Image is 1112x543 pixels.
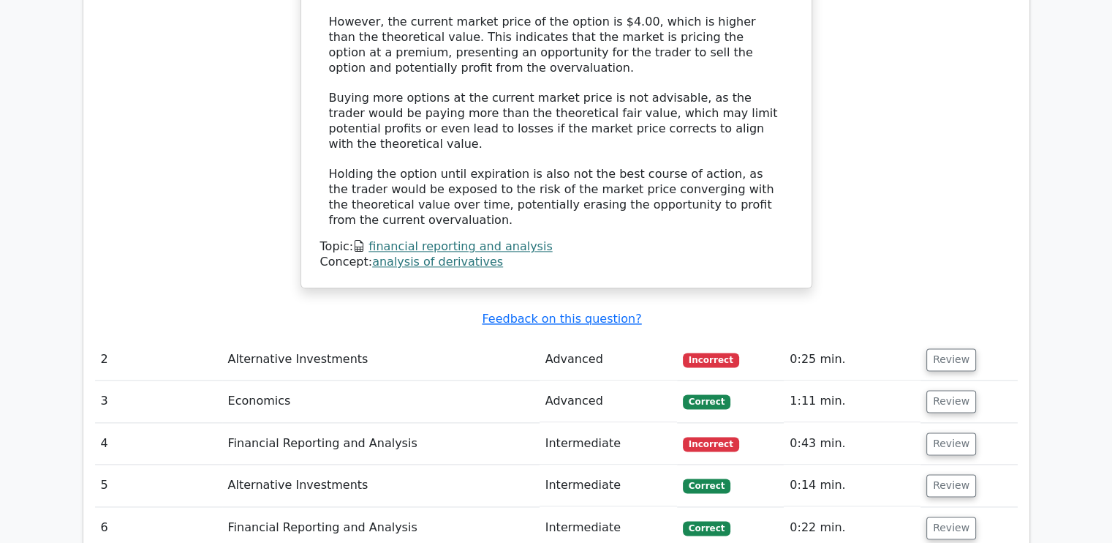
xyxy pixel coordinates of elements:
[683,521,730,536] span: Correct
[540,339,677,381] td: Advanced
[540,465,677,506] td: Intermediate
[320,239,793,255] div: Topic:
[683,394,730,409] span: Correct
[683,479,730,493] span: Correct
[95,423,222,465] td: 4
[926,348,976,371] button: Review
[222,423,540,465] td: Financial Reporting and Analysis
[368,239,552,253] a: financial reporting and analysis
[540,423,677,465] td: Intermediate
[926,474,976,497] button: Review
[926,432,976,455] button: Review
[372,255,503,269] a: analysis of derivatives
[482,312,641,326] a: Feedback on this question?
[784,381,920,422] td: 1:11 min.
[784,339,920,381] td: 0:25 min.
[784,423,920,465] td: 0:43 min.
[222,339,540,381] td: Alternative Investments
[222,381,540,422] td: Economics
[926,390,976,413] button: Review
[784,465,920,506] td: 0:14 min.
[320,255,793,270] div: Concept:
[95,339,222,381] td: 2
[683,437,739,452] span: Incorrect
[540,381,677,422] td: Advanced
[95,465,222,506] td: 5
[95,381,222,422] td: 3
[222,465,540,506] td: Alternative Investments
[683,353,739,367] span: Incorrect
[926,517,976,539] button: Review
